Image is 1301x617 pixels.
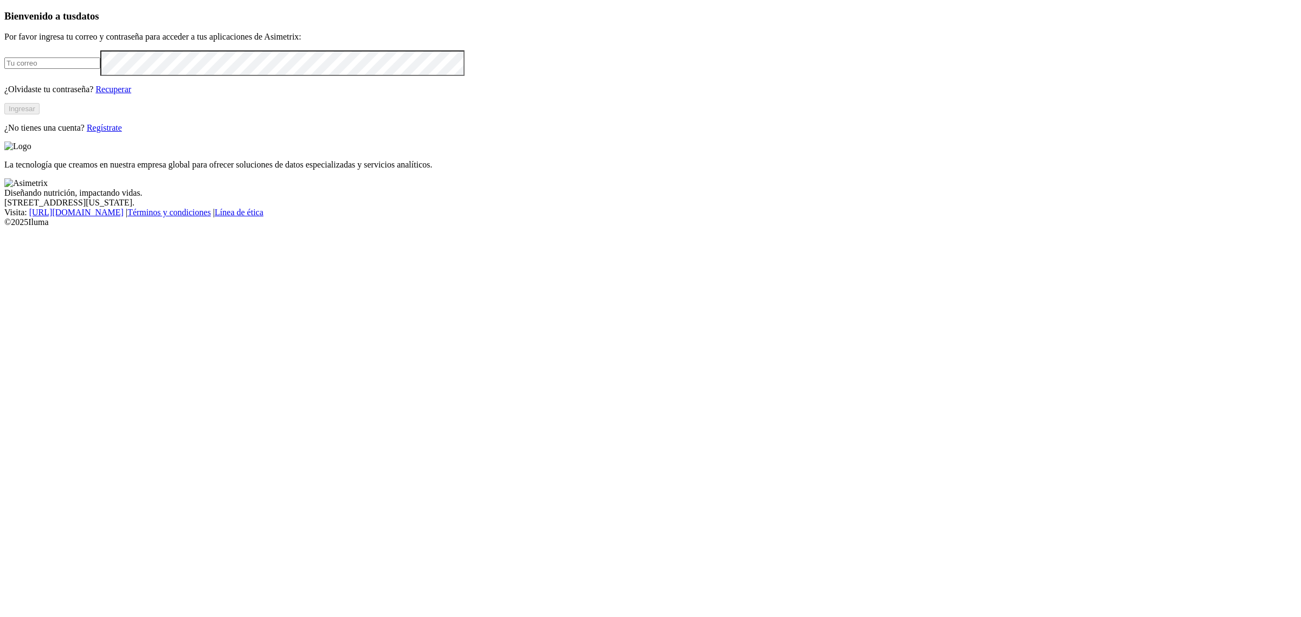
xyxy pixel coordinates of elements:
a: Regístrate [87,123,122,132]
p: ¿Olvidaste tu contraseña? [4,85,1297,94]
p: Por favor ingresa tu correo y contraseña para acceder a tus aplicaciones de Asimetrix: [4,32,1297,42]
div: [STREET_ADDRESS][US_STATE]. [4,198,1297,208]
a: Términos y condiciones [127,208,211,217]
input: Tu correo [4,57,100,69]
button: Ingresar [4,103,40,114]
img: Logo [4,142,31,151]
a: Línea de ética [215,208,263,217]
div: Diseñando nutrición, impactando vidas. [4,188,1297,198]
div: © 2025 Iluma [4,217,1297,227]
p: La tecnología que creamos en nuestra empresa global para ofrecer soluciones de datos especializad... [4,160,1297,170]
p: ¿No tienes una cuenta? [4,123,1297,133]
img: Asimetrix [4,178,48,188]
a: Recuperar [95,85,131,94]
div: Visita : | | [4,208,1297,217]
span: datos [76,10,99,22]
a: [URL][DOMAIN_NAME] [29,208,124,217]
h3: Bienvenido a tus [4,10,1297,22]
